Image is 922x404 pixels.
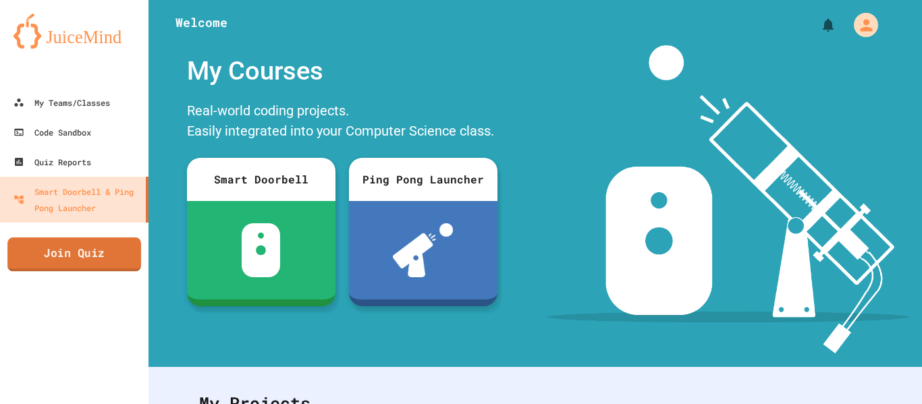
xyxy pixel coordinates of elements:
[187,158,335,201] div: Smart Doorbell
[349,158,497,201] div: Ping Pong Launcher
[13,124,91,140] div: Code Sandbox
[13,183,140,216] div: Smart Doorbell & Ping Pong Launcher
[180,45,504,97] div: My Courses
[547,45,909,353] img: banner-image-my-projects.png
[840,9,882,40] div: My Account
[13,94,110,111] div: My Teams/Classes
[795,13,840,36] div: My Notifications
[13,13,135,49] img: logo-orange.svg
[13,154,91,170] div: Quiz Reports
[393,223,453,277] img: ppl-with-ball.png
[180,97,504,148] div: Real-world coding projects. Easily integrated into your Computer Science class.
[7,237,141,271] a: Join Quiz
[242,223,280,277] img: sdb-white.svg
